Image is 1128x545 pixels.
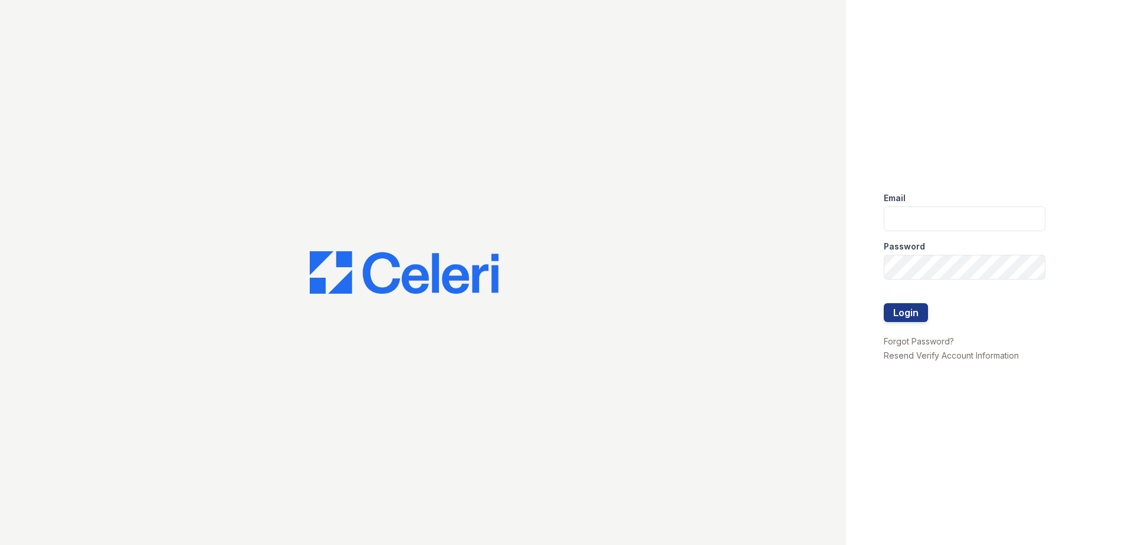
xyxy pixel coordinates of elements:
[884,336,954,346] a: Forgot Password?
[310,251,499,294] img: CE_Logo_Blue-a8612792a0a2168367f1c8372b55b34899dd931a85d93a1a3d3e32e68fde9ad4.png
[884,303,928,322] button: Login
[884,241,925,252] label: Password
[884,350,1019,360] a: Resend Verify Account Information
[884,192,906,204] label: Email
